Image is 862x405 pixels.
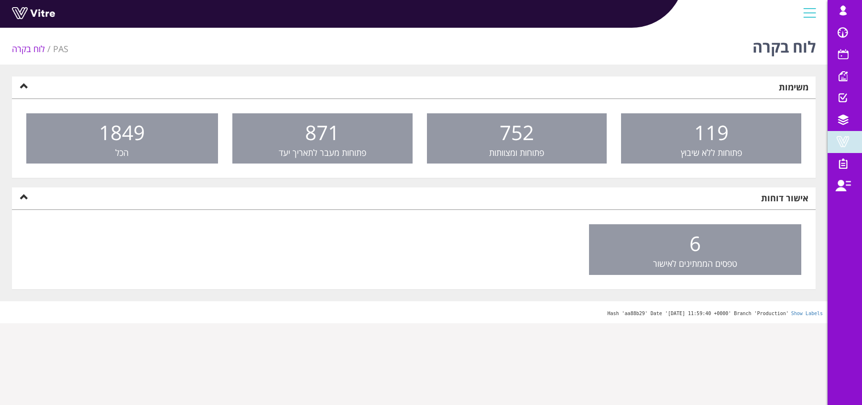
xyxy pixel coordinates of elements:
span: 752 [500,119,534,146]
span: טפסים הממתינים לאישור [653,258,737,269]
strong: משימות [779,81,808,93]
a: 6 טפסים הממתינים לאישור [589,224,801,275]
h1: לוח בקרה [753,24,816,65]
a: PAS [53,43,68,55]
a: 1849 הכל [26,113,218,164]
strong: אישור דוחות [761,192,808,204]
a: 752 פתוחות ומצוותות [427,113,607,164]
span: 119 [694,119,729,146]
span: Hash 'aa88b29' Date '[DATE] 11:59:40 +0000' Branch 'Production' [607,311,788,316]
span: 871 [305,119,339,146]
span: פתוחות ללא שיבוץ [681,147,742,158]
span: הכל [115,147,129,158]
li: לוח בקרה [12,43,53,55]
span: פתוחות מעבר לתאריך יעד [279,147,366,158]
a: 871 פתוחות מעבר לתאריך יעד [232,113,413,164]
span: 6 [689,230,701,257]
a: 119 פתוחות ללא שיבוץ [621,113,801,164]
a: Show Labels [791,311,823,316]
span: 1849 [99,119,145,146]
span: פתוחות ומצוותות [489,147,544,158]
